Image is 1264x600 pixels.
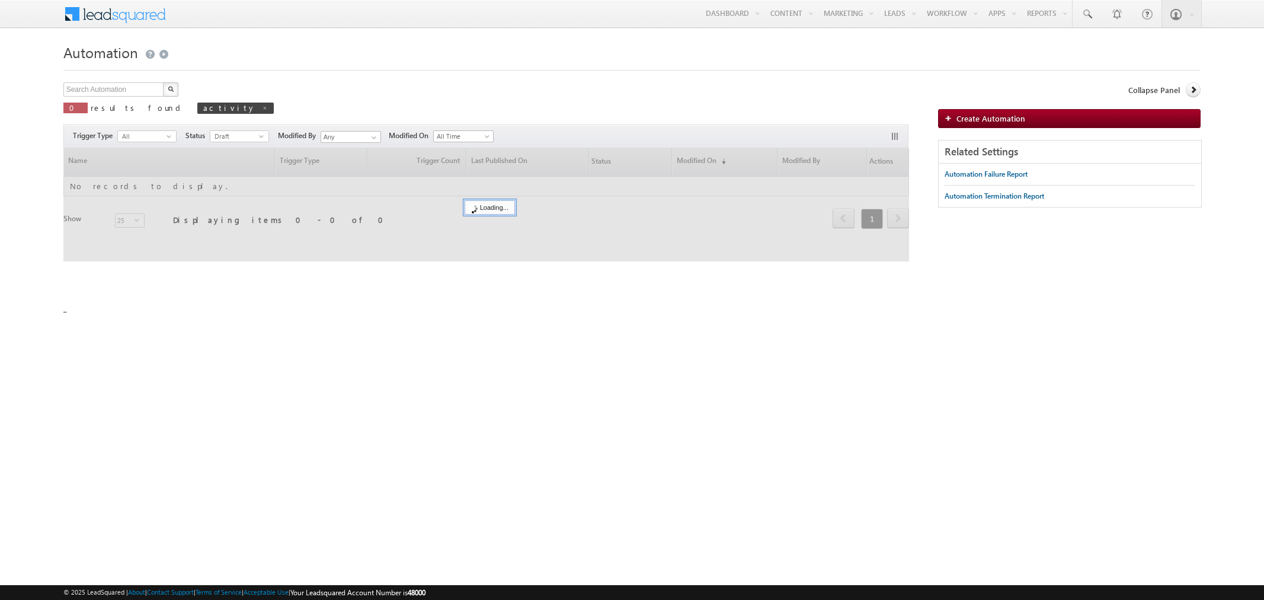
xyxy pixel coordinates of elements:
[185,130,210,141] span: Status
[118,131,167,142] span: All
[365,132,380,143] a: Show All Items
[128,588,145,596] a: About
[945,169,1028,180] div: Automation Failure Report
[465,200,515,215] div: Loading...
[290,588,425,597] span: Your Leadsquared Account Number is
[244,588,289,596] a: Acceptable Use
[433,130,494,142] a: All Time
[196,588,242,596] a: Terms of Service
[63,43,138,62] span: Automation
[63,587,425,598] span: © 2025 LeadSquared | | | | |
[69,103,82,113] span: 0
[259,133,268,139] span: select
[945,164,1028,185] a: Automation Failure Report
[389,130,433,141] span: Modified On
[210,131,259,142] span: Draft
[63,40,1201,336] div: _
[1128,85,1180,95] span: Collapse Panel
[434,131,490,142] span: All Time
[945,114,956,122] img: add_icon.png
[168,86,174,92] img: Search
[147,588,194,596] a: Contact Support
[91,103,185,113] span: results found
[167,133,176,139] span: select
[945,191,1044,202] div: Automation Termination Report
[278,130,321,141] span: Modified By
[408,588,425,597] span: 48000
[939,141,1201,164] div: Related Settings
[956,113,1025,123] span: Create Automation
[73,130,117,141] span: Trigger Type
[203,103,256,113] span: activity
[945,186,1044,207] a: Automation Termination Report
[321,131,381,143] input: Type to Search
